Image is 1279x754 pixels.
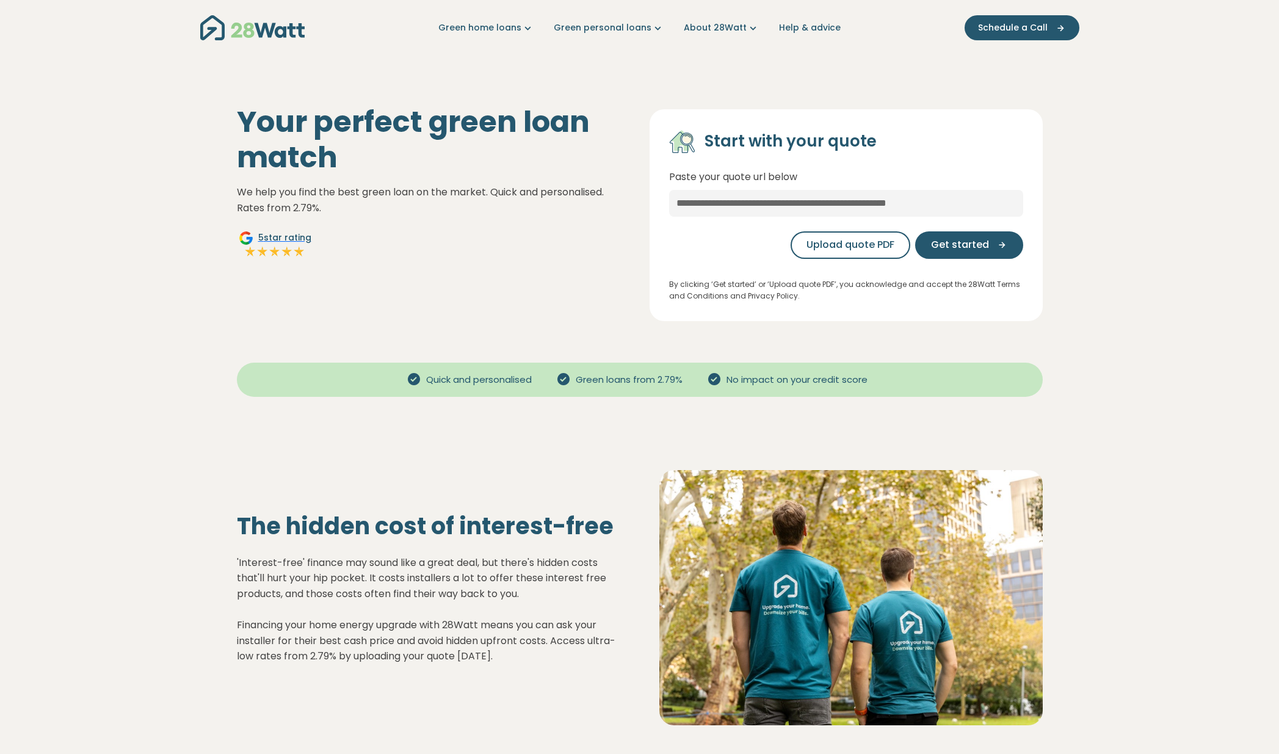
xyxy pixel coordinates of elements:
[684,21,759,34] a: About 28Watt
[965,15,1079,40] button: Schedule a Call
[978,21,1048,34] span: Schedule a Call
[669,169,1023,185] p: Paste your quote url below
[438,21,534,34] a: Green home loans
[421,373,537,387] span: Quick and personalised
[269,245,281,258] img: Full star
[722,373,872,387] span: No impact on your credit score
[915,231,1023,259] button: Get started
[293,245,305,258] img: Full star
[779,21,841,34] a: Help & advice
[258,231,311,244] span: 5 star rating
[239,231,253,245] img: Google
[281,245,293,258] img: Full star
[237,231,313,260] a: Google5star ratingFull starFull starFull starFull starFull star
[791,231,910,259] button: Upload quote PDF
[669,278,1023,302] p: By clicking ‘Get started’ or ‘Upload quote PDF’, you acknowledge and accept the 28Watt Terms and ...
[244,245,256,258] img: Full star
[931,237,989,252] span: Get started
[237,184,630,216] p: We help you find the best green loan on the market. Quick and personalised. Rates from 2.79%.
[806,237,894,252] span: Upload quote PDF
[200,15,305,40] img: 28Watt
[237,104,630,175] h1: Your perfect green loan match
[554,21,664,34] a: Green personal loans
[256,245,269,258] img: Full star
[659,470,1043,725] img: Solar panel installation on a residential roof
[237,555,620,664] p: 'Interest-free' finance may sound like a great deal, but there's hidden costs that'll hurt your h...
[200,12,1079,43] nav: Main navigation
[705,131,877,152] h4: Start with your quote
[571,373,687,387] span: Green loans from 2.79%
[237,512,620,540] h2: The hidden cost of interest-free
